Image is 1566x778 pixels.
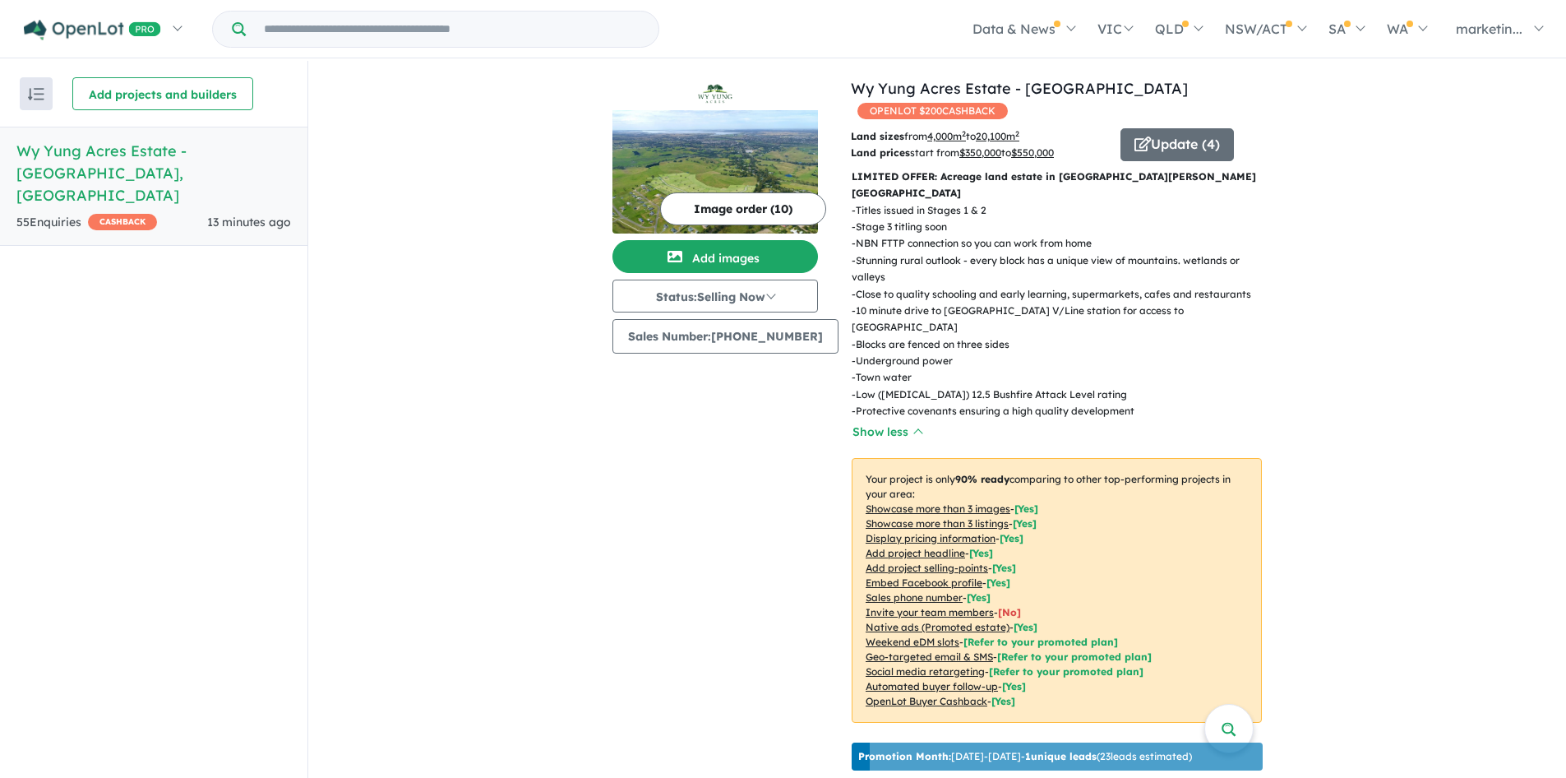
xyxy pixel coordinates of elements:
[959,146,1001,159] u: $ 350,000
[852,219,1275,235] p: - Stage 3 titling soon
[852,458,1262,723] p: Your project is only comparing to other top-performing projects in your area: - - - - - - - - - -...
[249,12,655,47] input: Try estate name, suburb, builder or developer
[866,562,988,574] u: Add project selling-points
[612,280,818,313] button: Status:Selling Now
[858,749,1192,764] p: [DATE] - [DATE] - ( 23 leads estimated)
[1014,502,1038,515] span: [ Yes ]
[866,606,994,618] u: Invite your team members
[852,202,1275,219] p: - Titles issued in Stages 1 & 2
[72,77,253,110] button: Add projects and builders
[852,235,1275,252] p: - NBN FTTP connection so you can work from home
[866,680,998,692] u: Automated buyer follow-up
[857,103,1008,119] span: OPENLOT $ 200 CASHBACK
[962,129,966,138] sup: 2
[1120,128,1234,161] button: Update (4)
[866,621,1009,633] u: Native ads (Promoted estate)
[851,128,1108,145] p: from
[1456,21,1522,37] span: marketin...
[612,110,818,234] img: Wy Yung Acres Estate - Wy Yung
[858,750,951,762] b: Promotion Month:
[866,577,982,589] u: Embed Facebook profile
[969,547,993,559] span: [ Yes ]
[851,130,904,142] b: Land sizes
[852,403,1275,419] p: - Protective covenants ensuring a high quality development
[866,651,993,663] u: Geo-targeted email & SMS
[866,517,1009,530] u: Showcase more than 3 listings
[998,606,1021,618] span: [ No ]
[16,213,157,233] div: 55 Enquir ies
[851,145,1108,161] p: start from
[986,577,1010,589] span: [ Yes ]
[866,547,965,559] u: Add project headline
[852,169,1262,202] p: LIMITED OFFER: Acreage land estate in [GEOGRAPHIC_DATA][PERSON_NAME][GEOGRAPHIC_DATA]
[866,591,963,604] u: Sales phone number
[927,130,966,142] u: 4,000 m
[1015,129,1019,138] sup: 2
[967,591,991,604] span: [ Yes ]
[88,214,157,230] span: CASHBACK
[955,473,1009,485] b: 90 % ready
[866,695,987,707] u: OpenLot Buyer Cashback
[966,130,1019,142] span: to
[989,665,1143,678] span: [Refer to your promoted plan]
[207,215,291,229] span: 13 minutes ago
[852,252,1275,286] p: - Stunning rural outlook - every block has a unique view of mountains. wetlands or valleys
[660,192,826,225] button: Image order (10)
[1013,517,1037,530] span: [ Yes ]
[866,665,985,678] u: Social media retargeting
[852,369,1275,386] p: - Town water
[851,79,1188,98] a: Wy Yung Acres Estate - [GEOGRAPHIC_DATA]
[612,77,818,234] a: Wy Yung Acres Estate - Wy Yung LogoWy Yung Acres Estate - Wy Yung
[852,336,1275,353] p: - Blocks are fenced on three sides
[16,140,291,206] h5: Wy Yung Acres Estate - [GEOGRAPHIC_DATA] , [GEOGRAPHIC_DATA]
[1001,146,1054,159] span: to
[1025,750,1097,762] b: 1 unique leads
[852,353,1275,369] p: - Underground power
[976,130,1019,142] u: 20,100 m
[991,695,1015,707] span: [Yes]
[1011,146,1054,159] u: $ 550,000
[992,562,1016,574] span: [ Yes ]
[866,532,995,544] u: Display pricing information
[852,303,1275,336] p: - 10 minute drive to [GEOGRAPHIC_DATA] V/Line station for access to [GEOGRAPHIC_DATA]
[866,502,1010,515] u: Showcase more than 3 images
[1014,621,1037,633] span: [Yes]
[997,651,1152,663] span: [Refer to your promoted plan]
[851,146,910,159] b: Land prices
[24,20,161,40] img: Openlot PRO Logo White
[852,286,1275,303] p: - Close to quality schooling and early learning, supermarkets, cafes and restaurants
[963,636,1118,648] span: [Refer to your promoted plan]
[852,423,922,442] button: Show less
[619,84,811,104] img: Wy Yung Acres Estate - Wy Yung Logo
[1002,680,1026,692] span: [Yes]
[866,636,959,648] u: Weekend eDM slots
[612,319,838,354] button: Sales Number:[PHONE_NUMBER]
[28,88,44,100] img: sort.svg
[852,387,1275,403] p: - Low ([MEDICAL_DATA]) 12.5 Bushfire Attack Level rating
[612,240,818,273] button: Add images
[1000,532,1023,544] span: [ Yes ]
